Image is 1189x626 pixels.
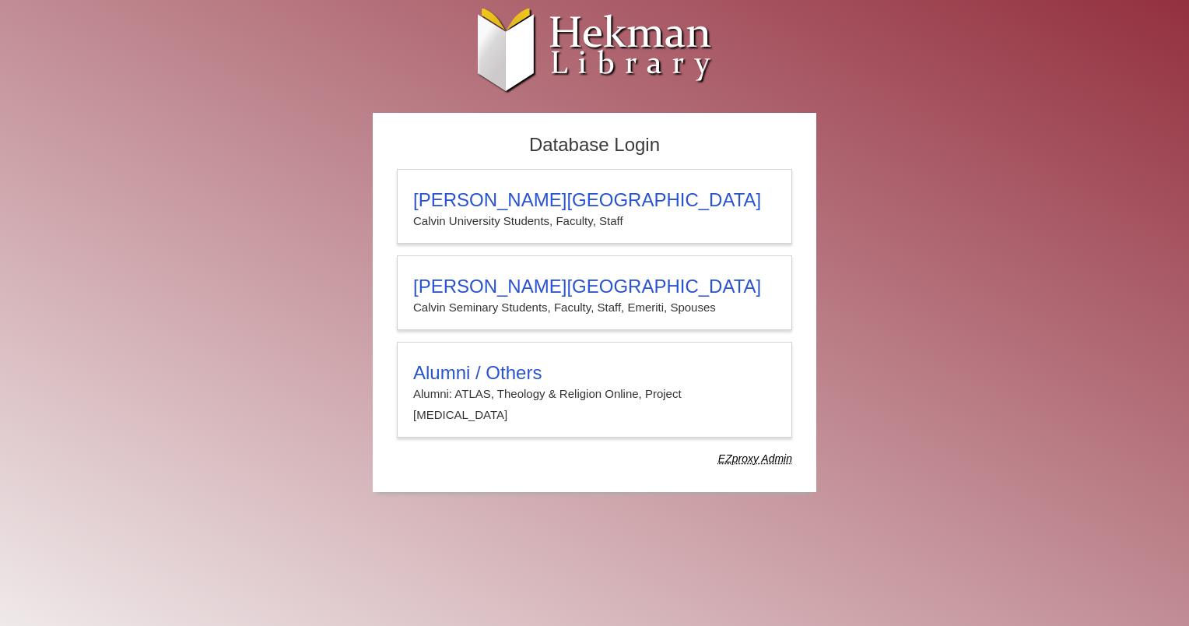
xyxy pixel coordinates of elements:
[718,452,792,465] dfn: Use Alumni login
[397,255,792,330] a: [PERSON_NAME][GEOGRAPHIC_DATA]Calvin Seminary Students, Faculty, Staff, Emeriti, Spouses
[413,362,776,384] h3: Alumni / Others
[413,297,776,318] p: Calvin Seminary Students, Faculty, Staff, Emeriti, Spouses
[413,189,776,211] h3: [PERSON_NAME][GEOGRAPHIC_DATA]
[413,384,776,425] p: Alumni: ATLAS, Theology & Religion Online, Project [MEDICAL_DATA]
[389,129,800,161] h2: Database Login
[413,276,776,297] h3: [PERSON_NAME][GEOGRAPHIC_DATA]
[397,169,792,244] a: [PERSON_NAME][GEOGRAPHIC_DATA]Calvin University Students, Faculty, Staff
[413,211,776,231] p: Calvin University Students, Faculty, Staff
[413,362,776,425] summary: Alumni / OthersAlumni: ATLAS, Theology & Religion Online, Project [MEDICAL_DATA]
